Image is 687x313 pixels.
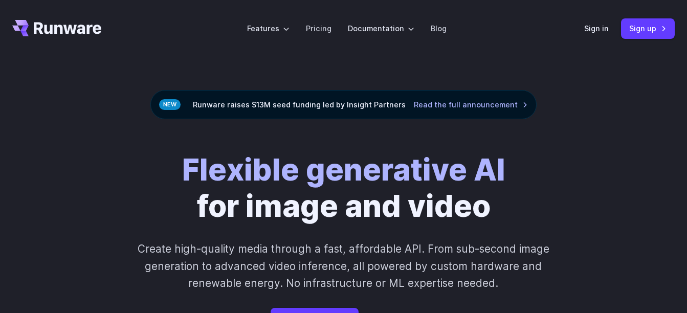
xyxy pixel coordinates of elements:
[348,23,414,34] label: Documentation
[306,23,331,34] a: Pricing
[414,99,528,110] a: Read the full announcement
[182,151,505,188] strong: Flexible generative AI
[621,18,675,38] a: Sign up
[131,240,556,292] p: Create high-quality media through a fast, affordable API. From sub-second image generation to adv...
[182,152,505,224] h1: for image and video
[12,20,101,36] a: Go to /
[150,90,537,119] div: Runware raises $13M seed funding led by Insight Partners
[584,23,609,34] a: Sign in
[247,23,290,34] label: Features
[431,23,447,34] a: Blog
